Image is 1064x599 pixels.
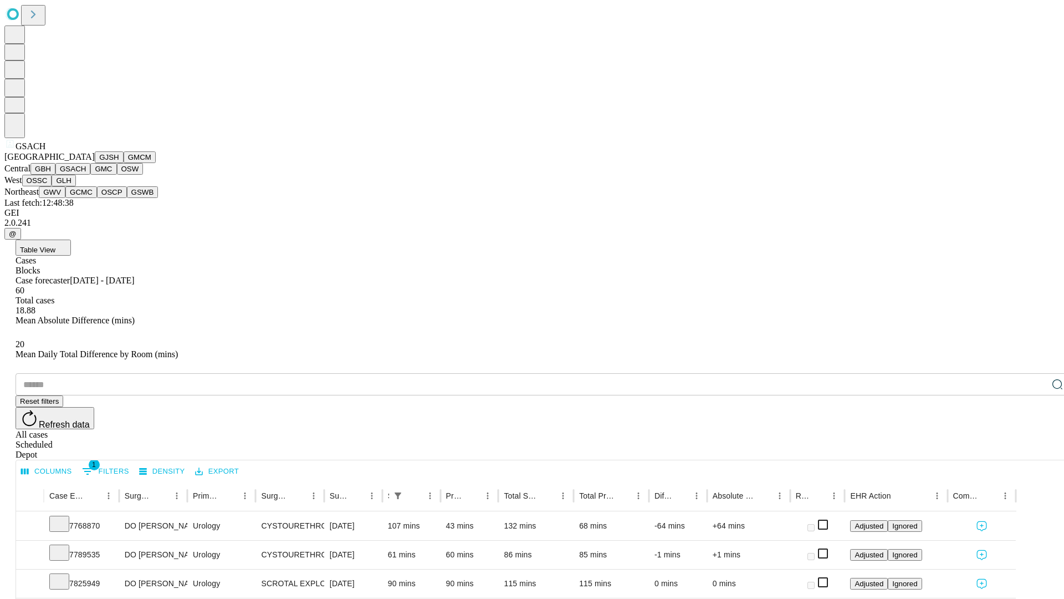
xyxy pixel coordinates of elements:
div: Total Predicted Duration [579,491,614,500]
div: Scheduled In Room Duration [388,491,389,500]
div: DO [PERSON_NAME] A Do [125,541,182,569]
div: 0 mins [654,570,702,598]
button: Sort [540,488,555,504]
div: 85 mins [579,541,643,569]
button: @ [4,228,21,240]
div: 86 mins [504,541,568,569]
div: Absolute Difference [713,491,755,500]
div: [DATE] [330,512,377,540]
button: GMC [90,163,116,175]
div: DO [PERSON_NAME] A Do [125,570,182,598]
button: Menu [306,488,321,504]
div: 61 mins [388,541,435,569]
button: Reset filters [16,395,63,407]
button: Ignored [888,520,922,532]
span: Adjusted [855,522,883,530]
span: Ignored [892,551,917,559]
div: 7768870 [49,512,114,540]
button: Sort [290,488,306,504]
button: Menu [480,488,495,504]
div: 7825949 [49,570,114,598]
span: Northeast [4,187,39,196]
button: Table View [16,240,71,256]
div: DO [PERSON_NAME] A Do [125,512,182,540]
div: 43 mins [446,512,493,540]
span: @ [9,230,17,238]
span: Table View [20,246,55,254]
span: Central [4,164,30,173]
button: Menu [422,488,438,504]
div: 115 mins [579,570,643,598]
span: Adjusted [855,551,883,559]
div: 115 mins [504,570,568,598]
span: GSACH [16,141,45,151]
button: Sort [154,488,169,504]
button: GMCM [124,151,156,163]
button: Select columns [18,463,75,480]
div: Comments [953,491,981,500]
button: Show filters [79,463,132,480]
div: 1 active filter [390,488,406,504]
button: Menu [929,488,945,504]
button: Adjusted [850,549,888,561]
button: GLH [52,175,75,186]
button: Menu [364,488,380,504]
button: Ignored [888,578,922,590]
div: 90 mins [446,570,493,598]
div: Total Scheduled Duration [504,491,539,500]
div: +1 mins [713,541,785,569]
button: Sort [982,488,997,504]
span: Refresh data [39,420,90,429]
div: Surgery Date [330,491,347,500]
span: 20 [16,339,24,349]
span: Mean Absolute Difference (mins) [16,316,135,325]
button: Sort [407,488,422,504]
div: 7789535 [49,541,114,569]
span: Reset filters [20,397,59,405]
div: 132 mins [504,512,568,540]
div: Urology [193,541,250,569]
div: CYSTOURETHROSCOPY WITH INSERTION URETERAL [MEDICAL_DATA] [261,512,318,540]
div: EHR Action [850,491,891,500]
button: Sort [756,488,772,504]
button: Export [192,463,242,480]
div: 2.0.241 [4,218,1060,228]
span: Ignored [892,580,917,588]
button: Adjusted [850,520,888,532]
button: GWV [39,186,65,198]
button: Menu [772,488,787,504]
button: GBH [30,163,55,175]
button: Sort [349,488,364,504]
button: Adjusted [850,578,888,590]
button: Sort [811,488,826,504]
button: GSACH [55,163,90,175]
div: 107 mins [388,512,435,540]
span: Last fetch: 12:48:38 [4,198,74,207]
span: [GEOGRAPHIC_DATA] [4,152,95,161]
button: Menu [169,488,185,504]
button: GJSH [95,151,124,163]
button: OSCP [97,186,127,198]
div: SCROTAL EXPLORATION [261,570,318,598]
div: Urology [193,512,250,540]
button: Expand [22,546,38,565]
div: Case Epic Id [49,491,84,500]
div: Surgery Name [261,491,289,500]
button: Sort [673,488,689,504]
button: Refresh data [16,407,94,429]
div: Primary Service [193,491,221,500]
button: OSW [117,163,144,175]
button: Menu [826,488,842,504]
button: Ignored [888,549,922,561]
span: West [4,175,22,185]
div: [DATE] [330,570,377,598]
span: Adjusted [855,580,883,588]
span: Mean Daily Total Difference by Room (mins) [16,349,178,359]
button: Menu [101,488,116,504]
div: CYSTOURETHROSCOPY WITH FULGURATION MEDIUM BLADDER TUMOR [261,541,318,569]
button: GCMC [65,186,97,198]
div: 0 mins [713,570,785,598]
span: Ignored [892,522,917,530]
span: Case forecaster [16,276,70,285]
button: GSWB [127,186,158,198]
